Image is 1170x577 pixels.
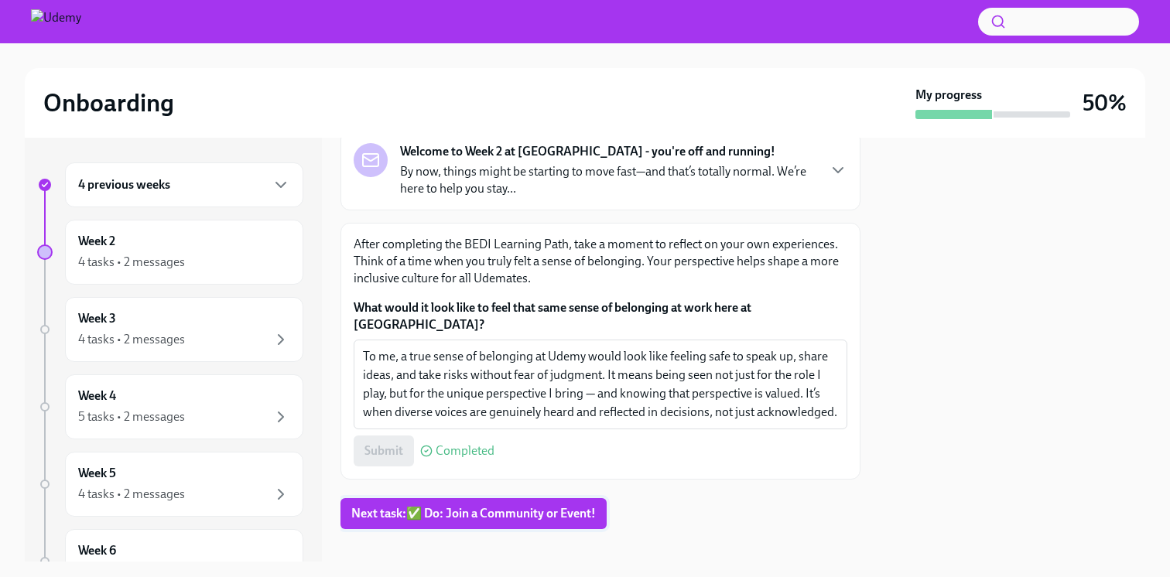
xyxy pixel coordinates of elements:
[37,452,303,517] a: Week 54 tasks • 2 messages
[43,87,174,118] h2: Onboarding
[363,347,838,422] textarea: To me, a true sense of belonging at Udemy would look like feeling safe to speak up, share ideas, ...
[65,162,303,207] div: 4 previous weeks
[354,236,847,287] p: After completing the BEDI Learning Path, take a moment to reflect on your own experiences. Think ...
[78,542,116,559] h6: Week 6
[78,254,185,271] div: 4 tasks • 2 messages
[78,310,116,327] h6: Week 3
[78,388,116,405] h6: Week 4
[78,408,185,425] div: 5 tasks • 2 messages
[78,176,170,193] h6: 4 previous weeks
[78,331,185,348] div: 4 tasks • 2 messages
[354,299,847,333] label: What would it look like to feel that same sense of belonging at work here at [GEOGRAPHIC_DATA]?
[37,220,303,285] a: Week 24 tasks • 2 messages
[78,233,115,250] h6: Week 2
[37,374,303,439] a: Week 45 tasks • 2 messages
[436,445,494,457] span: Completed
[78,465,116,482] h6: Week 5
[37,297,303,362] a: Week 34 tasks • 2 messages
[351,506,596,521] span: Next task : ✅ Do: Join a Community or Event!
[915,87,982,104] strong: My progress
[400,143,775,160] strong: Welcome to Week 2 at [GEOGRAPHIC_DATA] - you're off and running!
[400,163,816,197] p: By now, things might be starting to move fast—and that’s totally normal. We’re here to help you s...
[340,498,607,529] button: Next task:✅ Do: Join a Community or Event!
[78,486,185,503] div: 4 tasks • 2 messages
[1083,89,1127,117] h3: 50%
[31,9,81,34] img: Udemy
